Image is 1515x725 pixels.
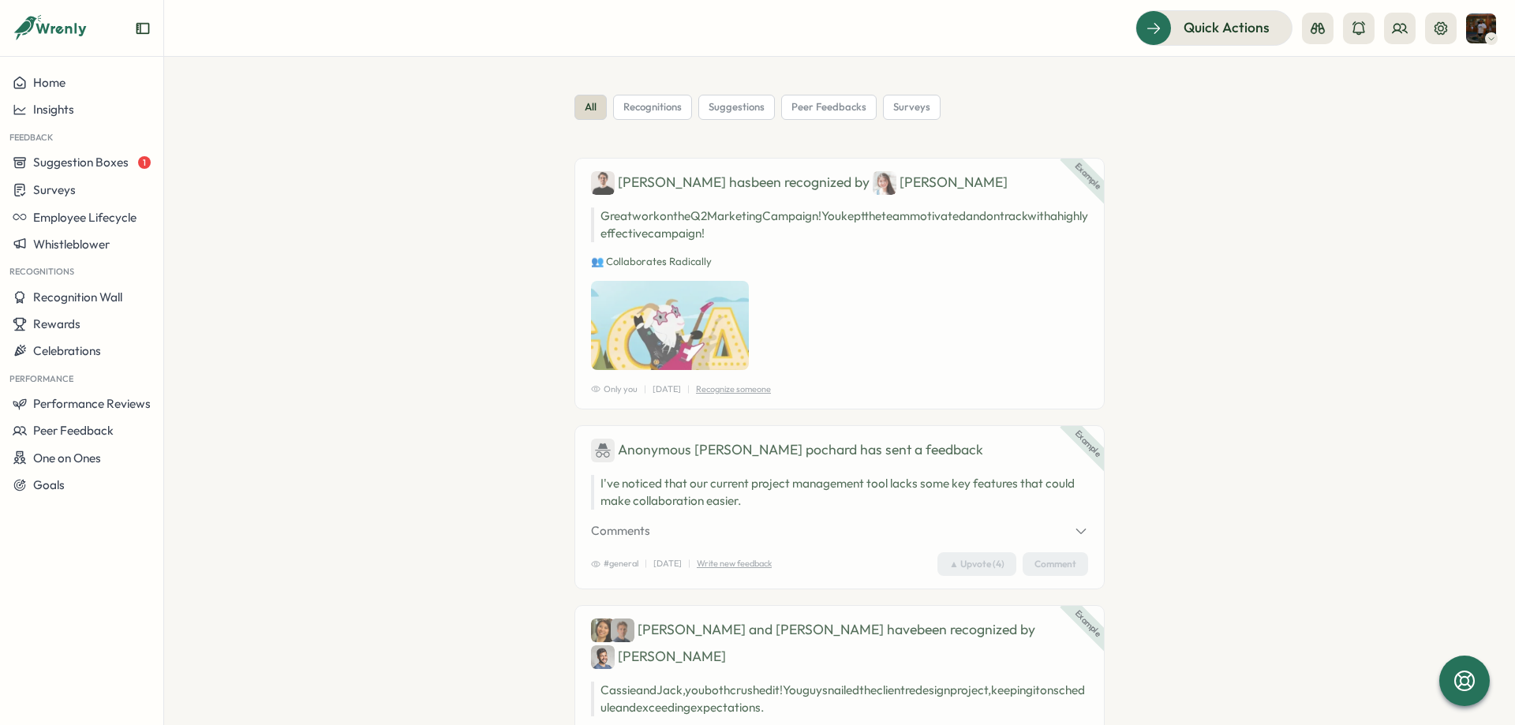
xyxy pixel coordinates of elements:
img: Ben [591,171,615,195]
span: Employee Lifecycle [33,210,137,225]
span: 1 [138,156,151,169]
p: | [687,383,690,396]
button: Expand sidebar [135,21,151,36]
button: Quick Actions [1135,10,1292,45]
div: [PERSON_NAME] has been recognized by [591,171,1088,195]
p: [DATE] [653,557,682,570]
span: Only you [591,383,638,396]
span: #general [591,557,638,570]
p: Great work on the Q2 Marketing Campaign! You kept the team motivated and on track with a highly e... [591,207,1088,242]
span: Home [33,75,65,90]
div: [PERSON_NAME] [591,645,726,669]
span: peer feedbacks [791,100,866,114]
span: Surveys [33,182,76,197]
div: [PERSON_NAME] [873,171,1008,195]
p: 👥 Collaborates Radically [591,255,1088,269]
div: [PERSON_NAME] and [PERSON_NAME] have been recognized by [591,618,1088,669]
p: I've noticed that our current project management tool lacks some key features that could make col... [600,475,1088,510]
span: all [585,100,597,114]
button: Comments [591,522,1088,540]
img: Carlos [591,645,615,669]
div: Anonymous [PERSON_NAME] pochard [591,439,857,462]
img: Recognition Image [591,281,749,369]
span: Quick Actions [1184,17,1270,38]
p: | [688,557,690,570]
span: Suggestion Boxes [33,155,129,170]
img: Jack [611,618,634,642]
p: | [645,557,647,570]
p: Recognize someone [696,383,771,396]
p: | [644,383,646,396]
span: Rewards [33,316,80,331]
p: [DATE] [653,383,681,396]
span: surveys [893,100,930,114]
img: Cassie [591,618,615,642]
span: Goals [33,477,65,492]
span: Celebrations [33,343,101,358]
p: Write new feedback [697,557,772,570]
span: One on Ones [33,450,101,465]
span: recognitions [623,100,682,114]
img: Jane [873,171,896,195]
div: has sent a feedback [591,439,1088,462]
span: suggestions [709,100,765,114]
span: Whistleblower [33,237,110,252]
p: Cassie and Jack, you both crushed it! You guys nailed the client redesign project, keeping it on ... [591,682,1088,716]
span: Performance Reviews [33,396,151,411]
img: Luke Hopwood [1466,13,1496,43]
span: Insights [33,102,74,117]
span: Comments [591,522,650,540]
span: Recognition Wall [33,290,122,305]
span: Peer Feedback [33,423,114,438]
